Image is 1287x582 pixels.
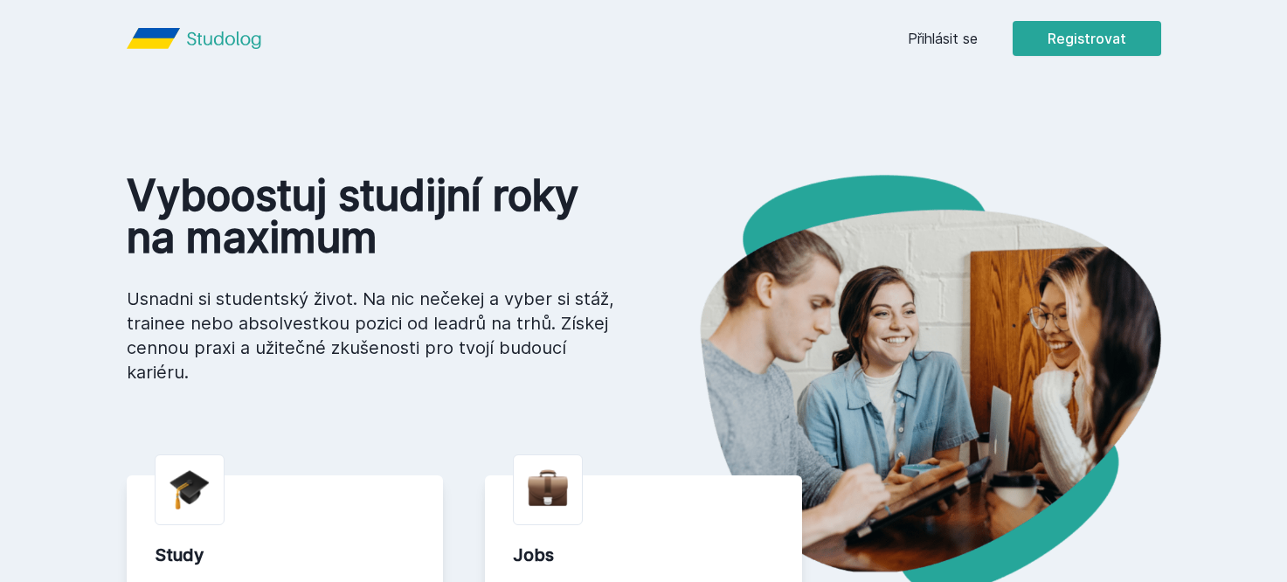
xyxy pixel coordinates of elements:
[155,543,416,567] div: Study
[908,28,978,49] a: Přihlásit se
[127,287,616,385] p: Usnadni si studentský život. Na nic nečekej a vyber si stáž, trainee nebo absolvestkou pozici od ...
[513,543,774,567] div: Jobs
[170,469,210,510] img: graduation-cap.png
[127,175,616,259] h1: Vyboostuj studijní roky na maximum
[528,466,568,510] img: briefcase.png
[1013,21,1161,56] button: Registrovat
